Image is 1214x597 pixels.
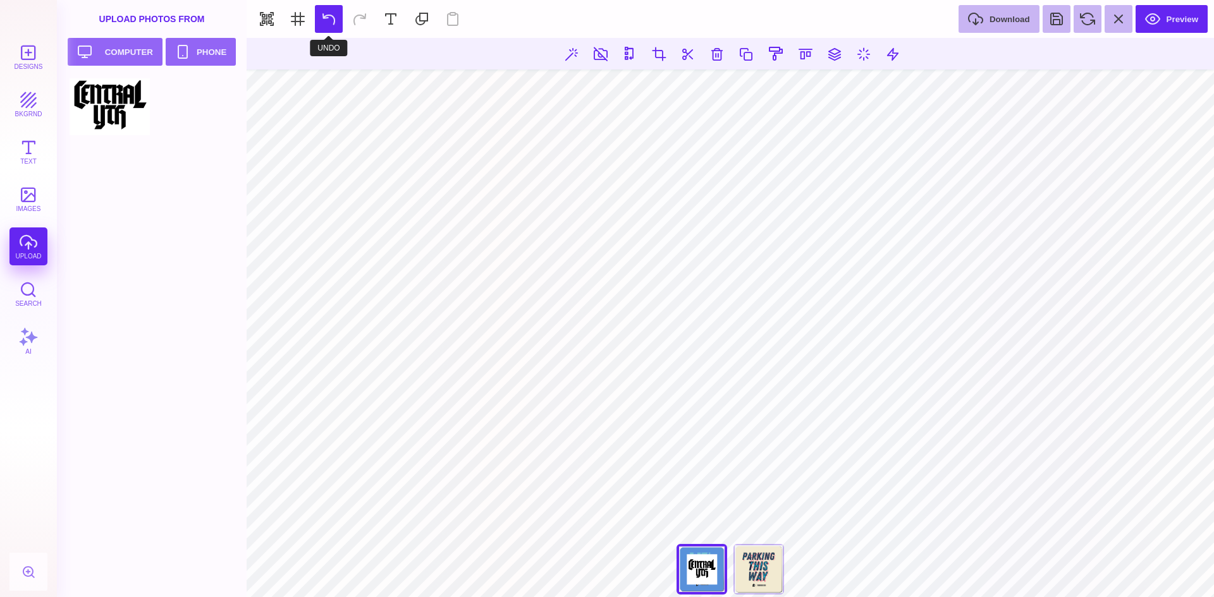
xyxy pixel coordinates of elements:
button: Phone [166,38,236,66]
button: AI [9,322,47,360]
button: Download [959,5,1039,33]
button: Preview [1136,5,1208,33]
button: Search [9,275,47,313]
button: Computer [68,38,162,66]
button: bkgrnd [9,85,47,123]
button: Text [9,133,47,171]
button: Designs [9,38,47,76]
button: images [9,180,47,218]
